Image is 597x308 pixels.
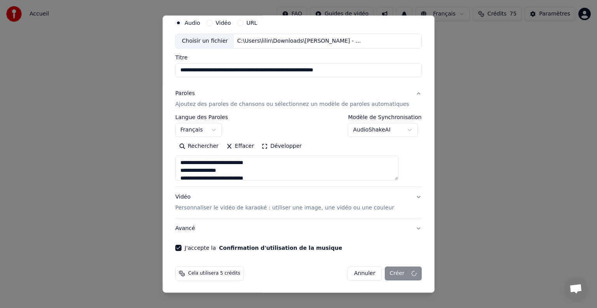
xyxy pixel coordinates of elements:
label: Vidéo [216,20,231,26]
label: Audio [185,20,200,26]
div: Vidéo [175,193,394,212]
button: ParolesAjoutez des paroles de chansons ou sélectionnez un modèle de paroles automatiques [175,83,422,114]
div: ParolesAjoutez des paroles de chansons ou sélectionnez un modèle de paroles automatiques [175,114,422,187]
label: J'accepte la [185,245,342,251]
button: J'accepte la [219,245,342,251]
button: Annuler [347,266,382,280]
div: Paroles [175,90,195,97]
button: Rechercher [175,140,222,152]
button: Effacer [222,140,258,152]
button: Avancé [175,218,422,239]
label: URL [246,20,257,26]
p: Ajoutez des paroles de chansons ou sélectionnez un modèle de paroles automatiques [175,100,409,108]
p: Personnaliser le vidéo de karaoké : utiliser une image, une vidéo ou une couleur [175,204,394,212]
button: Développer [258,140,306,152]
button: VidéoPersonnaliser le vidéo de karaoké : utiliser une image, une vidéo ou une couleur [175,187,422,218]
label: Modèle de Synchronisation [348,114,422,120]
label: Titre [175,55,422,60]
div: Choisir un fichier [176,34,234,48]
div: C:\Users\lilin\Downloads\[PERSON_NAME] - Vivre Pour Le Meilleur (Clip Officiel Remasterisé).mp3 [234,37,367,45]
label: Langue des Paroles [175,114,228,120]
span: Cela utilisera 5 crédits [188,270,240,277]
